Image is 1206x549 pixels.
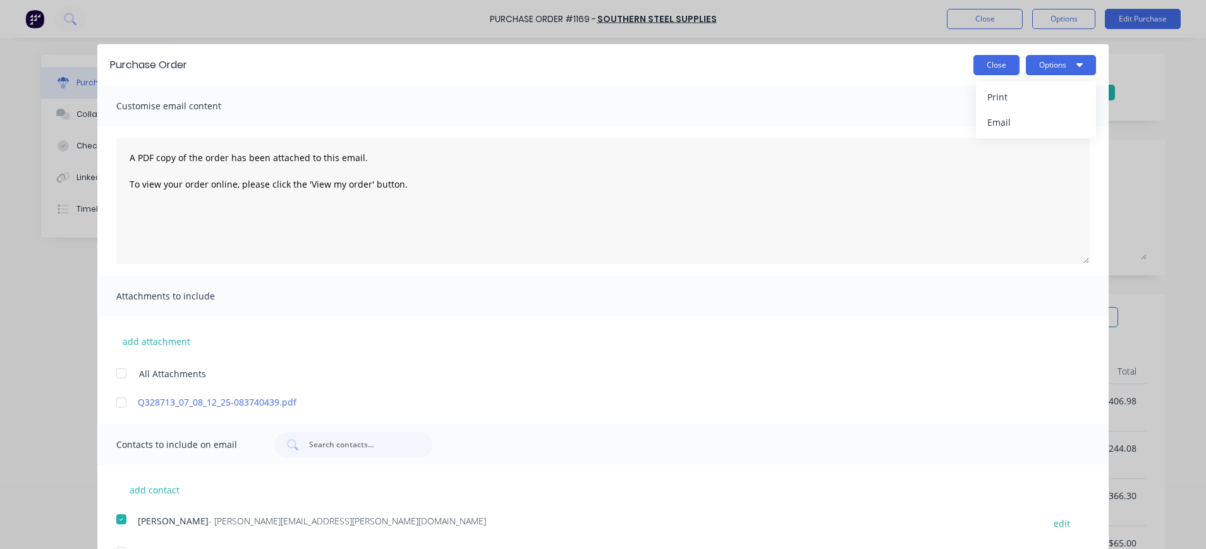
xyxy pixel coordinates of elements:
button: edit [1046,514,1078,531]
div: Print [987,88,1085,106]
div: Email [987,113,1085,131]
button: Close [973,55,1020,75]
span: Attachments to include [116,287,255,305]
textarea: A PDF copy of the order has been attached to this email. To view your order online, please click ... [116,138,1090,264]
span: Customise email content [116,97,255,115]
span: - [PERSON_NAME][EMAIL_ADDRESS][PERSON_NAME][DOMAIN_NAME] [209,515,486,527]
span: [PERSON_NAME] [138,515,209,527]
button: Email [976,110,1096,135]
button: add contact [116,480,192,499]
button: add attachment [116,332,197,351]
div: Purchase Order [110,57,187,73]
span: Contacts to include on email [116,436,255,454]
input: Search contacts... [308,438,413,451]
button: Options [1026,55,1096,75]
span: All Attachments [139,367,206,380]
a: Q328713_07_08_12_25-083740439.pdf [138,395,1031,409]
button: Print [976,85,1096,110]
